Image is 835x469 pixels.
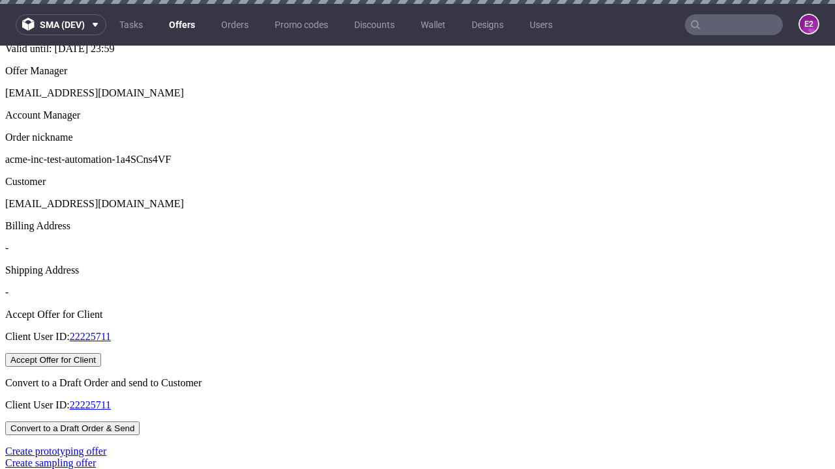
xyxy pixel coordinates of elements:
figcaption: e2 [800,15,818,33]
a: Orders [213,14,256,35]
a: Create sampling offer [5,412,96,423]
p: Client User ID: [5,354,830,365]
input: Convert to a Draft Order & Send [5,376,140,390]
a: 22225711 [70,354,111,365]
span: [EMAIL_ADDRESS][DOMAIN_NAME] [5,152,184,163]
div: Shipping Address [5,219,830,231]
div: Accept Offer for Client [5,263,830,275]
div: Offer Manager [5,20,830,31]
div: Order nickname [5,86,830,98]
div: Convert to a Draft Order and send to Customer [5,332,830,343]
a: Wallet [413,14,453,35]
a: Create prototyping offer [5,400,106,411]
span: sma (dev) [40,20,85,29]
a: Promo codes [267,14,336,35]
a: 22225711 [70,285,111,296]
button: Accept Offer for Client [5,307,101,321]
div: Customer [5,130,830,142]
a: Designs [464,14,511,35]
div: Account Manager [5,64,830,76]
p: Client User ID: [5,285,830,297]
span: - [5,197,8,208]
span: - [5,241,8,252]
a: Tasks [112,14,151,35]
a: Discounts [346,14,402,35]
p: acme-inc-test-automation-1a4SCns4VF [5,108,830,120]
a: Offers [161,14,203,35]
a: Users [522,14,560,35]
a: Duplicate Offer [5,423,71,434]
div: Billing Address [5,175,830,186]
button: sma (dev) [16,14,106,35]
div: [EMAIL_ADDRESS][DOMAIN_NAME] [5,42,830,53]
